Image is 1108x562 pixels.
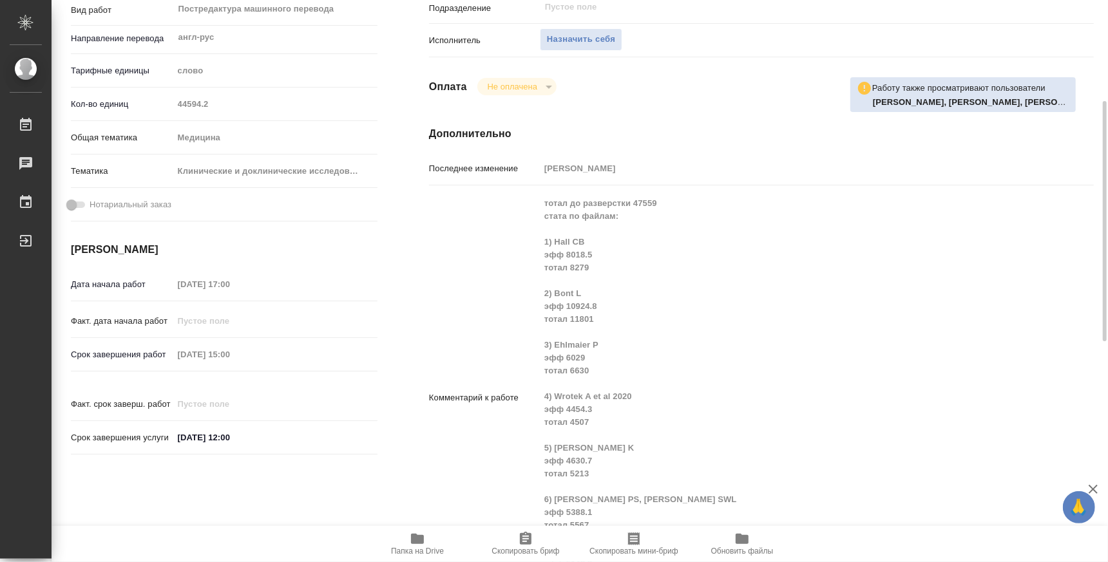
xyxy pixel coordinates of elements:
input: Пустое поле [173,95,377,113]
input: Пустое поле [173,312,286,330]
p: Срок завершения работ [71,348,173,361]
p: Общая тематика [71,131,173,144]
button: Папка на Drive [363,526,472,562]
p: Подразделение [429,2,540,15]
p: Факт. срок заверш. работ [71,398,173,411]
button: Скопировать бриф [472,526,580,562]
button: Не оплачена [484,81,541,92]
p: Срок завершения услуги [71,431,173,444]
input: Пустое поле [173,275,286,294]
input: ✎ Введи что-нибудь [173,428,286,447]
p: Кол-во единиц [71,98,173,111]
div: Медицина [173,127,377,149]
p: Горшкова Валентина, Никитина Полина, Матвеева Елена, Васильева Александра, Водянникова Екатерина [873,96,1069,109]
p: Тарифные единицы [71,64,173,77]
span: 🙏 [1068,494,1090,521]
p: Тематика [71,165,173,178]
div: слово [173,60,377,82]
p: Дата начала работ [71,278,173,291]
button: 🙏 [1063,491,1095,523]
p: Направление перевода [71,32,173,45]
button: Обновить файлы [688,526,796,562]
h4: [PERSON_NAME] [71,242,377,258]
p: Факт. дата начала работ [71,315,173,328]
div: Не оплачена [477,78,557,95]
button: Скопировать мини-бриф [580,526,688,562]
button: Назначить себя [540,28,622,51]
span: Обновить файлы [711,547,774,556]
h4: Дополнительно [429,126,1094,142]
div: Клинические и доклинические исследования [173,160,377,182]
h4: Оплата [429,79,467,95]
input: Пустое поле [540,159,1038,178]
p: Работу также просматривают пользователи [872,82,1046,95]
p: Комментарий к работе [429,391,540,404]
p: Исполнитель [429,34,540,47]
span: Папка на Drive [391,547,444,556]
input: Пустое поле [173,395,286,413]
p: Последнее изменение [429,162,540,175]
span: Назначить себя [547,32,615,47]
p: Вид работ [71,4,173,17]
span: Скопировать бриф [492,547,559,556]
span: Нотариальный заказ [90,198,171,211]
input: Пустое поле [173,345,286,364]
span: Скопировать мини-бриф [589,547,678,556]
